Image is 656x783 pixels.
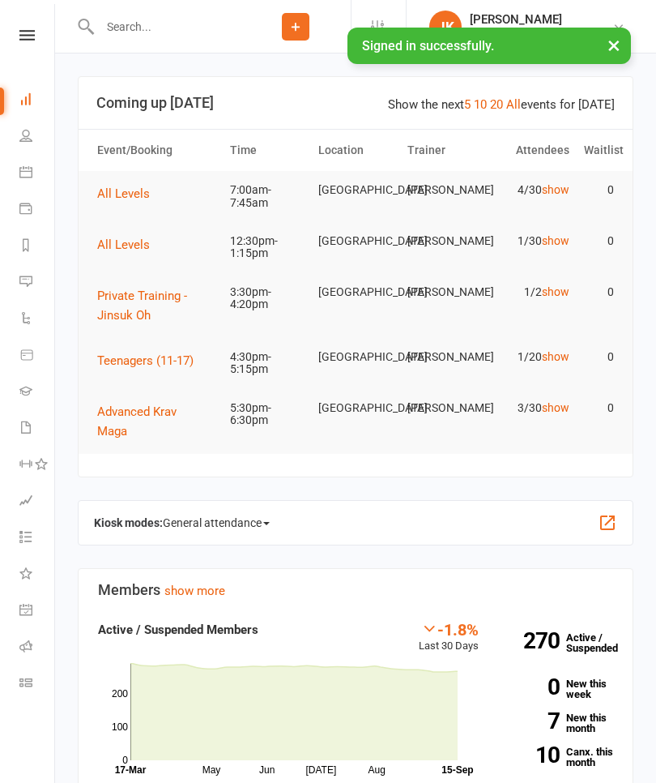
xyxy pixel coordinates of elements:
div: -1.8% [419,620,479,638]
div: [PERSON_NAME] [470,12,612,27]
td: [PERSON_NAME] [400,389,488,427]
strong: Active / Suspended Members [98,623,258,637]
a: Payments [19,192,56,229]
td: 0 [577,273,621,311]
a: show [542,183,569,196]
strong: 270 [503,630,560,652]
a: 0New this week [503,678,614,700]
td: [GEOGRAPHIC_DATA] [311,222,399,260]
a: Dashboard [19,83,56,119]
a: Assessments [19,484,56,520]
button: Advanced Krav Maga [97,402,215,441]
td: 0 [577,171,621,209]
span: All Levels [97,237,150,252]
a: 10 [474,97,487,112]
a: show [542,234,569,247]
td: [PERSON_NAME] [400,171,488,209]
h3: Coming up [DATE] [96,95,615,111]
span: General attendance [163,510,270,536]
a: show [542,350,569,363]
strong: Kiosk modes: [94,516,163,529]
strong: 0 [503,676,560,698]
div: JK [429,11,462,43]
th: Time [223,130,311,171]
th: Event/Booking [90,130,223,171]
span: Teenagers (11-17) [97,353,194,368]
span: Signed in successfully. [362,38,494,53]
input: Search... [95,15,241,38]
span: Advanced Krav Maga [97,404,177,439]
div: Last 30 Days [419,620,479,655]
button: × [599,28,628,62]
span: All Levels [97,186,150,201]
td: 0 [577,338,621,376]
a: 270Active / Suspended [495,620,626,665]
a: 7New this month [503,712,614,734]
strong: 7 [503,710,560,732]
td: [PERSON_NAME] [400,222,488,260]
td: 0 [577,389,621,427]
td: [PERSON_NAME] [400,273,488,311]
a: show [542,401,569,414]
a: 10Canx. this month [503,747,614,768]
th: Waitlist [577,130,621,171]
th: Location [311,130,399,171]
button: All Levels [97,184,161,203]
a: Roll call kiosk mode [19,630,56,666]
a: General attendance kiosk mode [19,593,56,630]
td: [GEOGRAPHIC_DATA] [311,273,399,311]
a: Class kiosk mode [19,666,56,703]
td: 3:30pm-4:20pm [223,273,311,324]
button: Teenagers (11-17) [97,351,205,370]
td: 4:30pm-5:15pm [223,338,311,389]
td: 7:00am-7:45am [223,171,311,222]
div: Show the next events for [DATE] [388,95,615,114]
td: [GEOGRAPHIC_DATA] [311,338,399,376]
td: 3/30 [488,389,577,427]
div: Krav Maga Defence Institute [470,27,612,41]
a: Calendar [19,156,56,192]
a: 5 [464,97,471,112]
td: [GEOGRAPHIC_DATA] [311,171,399,209]
td: 1/20 [488,338,577,376]
a: Reports [19,229,56,265]
td: 12:30pm-1:15pm [223,222,311,273]
span: Private Training - Jinsuk Oh [97,289,187,323]
a: What's New [19,557,56,593]
a: 20 [490,97,503,112]
button: Private Training - Jinsuk Oh [97,286,215,325]
h3: Members [98,582,613,598]
strong: 10 [503,744,560,766]
a: Product Sales [19,338,56,374]
td: 5:30pm-6:30pm [223,389,311,440]
a: All [506,97,521,112]
td: [PERSON_NAME] [400,338,488,376]
button: All Levels [97,235,161,255]
td: 1/2 [488,273,577,311]
td: 0 [577,222,621,260]
td: 4/30 [488,171,577,209]
th: Attendees [488,130,577,171]
td: [GEOGRAPHIC_DATA] [311,389,399,427]
a: People [19,119,56,156]
a: show more [164,584,225,598]
th: Trainer [400,130,488,171]
td: 1/30 [488,222,577,260]
a: show [542,285,569,298]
